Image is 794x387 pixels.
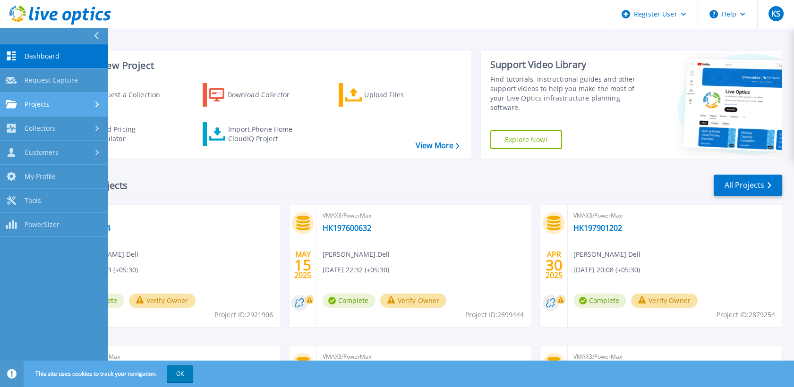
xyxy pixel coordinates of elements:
span: Request Capture [25,76,78,84]
span: Complete [323,294,376,308]
button: Verify Owner [631,294,698,308]
div: Upload Files [364,85,440,104]
span: Project ID: 2879254 [717,310,775,320]
span: Collectors [25,124,56,133]
span: PowerSizer [25,220,60,229]
span: Dashboard [25,52,60,60]
a: HK197901202 [573,223,622,233]
span: VMAX3/PowerMax [323,352,526,362]
h3: Start a New Project [67,60,459,71]
a: Request a Collection [67,83,172,107]
span: [DATE] 20:08 (+05:30) [573,265,640,275]
a: All Projects [714,175,782,196]
div: Request a Collection [94,85,170,104]
button: OK [167,365,193,382]
div: Import Phone Home CloudIQ Project [228,125,302,143]
a: Cloud Pricing Calculator [67,122,172,146]
span: Tools [25,196,41,205]
div: APR 2025 [545,248,563,282]
span: VMAX3/PowerMax [323,210,526,221]
span: 30 [546,261,563,269]
span: My Profile [25,172,56,181]
span: VMAX3/PowerMax [71,352,274,362]
div: MAY 2025 [294,248,312,282]
a: Upload Files [339,83,444,107]
span: This site uses cookies to track your navigation. [26,365,193,382]
span: Projects [25,100,50,109]
a: Download Collector [203,83,308,107]
span: Project ID: 2921906 [214,310,273,320]
div: Find tutorials, instructional guides and other support videos to help you make the most of your L... [490,75,643,112]
span: KS [771,10,780,17]
span: 15 [294,261,311,269]
span: [DATE] 22:32 (+05:30) [323,265,389,275]
a: Explore Now! [490,130,562,149]
span: [PERSON_NAME] , Dell [323,249,390,260]
span: VMAX3/PowerMax [573,352,777,362]
span: [PERSON_NAME] , Dell [573,249,640,260]
a: W-6XS0Z64 [71,223,111,233]
div: Cloud Pricing Calculator [93,125,168,143]
span: Complete [573,294,626,308]
a: View More [416,141,460,150]
span: VMAX3/PowerMax [573,210,777,221]
div: Download Collector [227,85,303,104]
button: Verify Owner [380,294,447,308]
span: Optical Prime [71,210,274,221]
button: Verify Owner [129,294,196,308]
span: Project ID: 2899444 [465,310,524,320]
span: Customers [25,148,59,157]
a: HK197600632 [323,223,371,233]
div: Support Video Library [490,59,643,71]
